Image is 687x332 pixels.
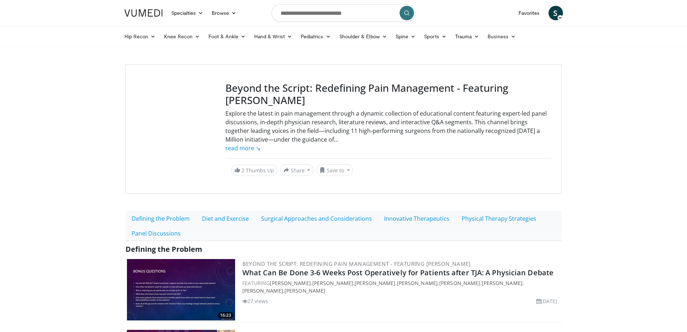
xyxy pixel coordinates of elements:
a: [PERSON_NAME] [397,280,438,286]
a: Knee Recon [160,29,204,44]
a: Favorites [514,6,544,20]
a: [PERSON_NAME] [482,280,523,286]
a: What Can Be Done 3-6 Weeks Post Operatively for Patients after TJA: A Physician Debate [242,268,554,277]
a: Business [483,29,520,44]
a: 16:23 [127,259,235,320]
a: [PERSON_NAME] [285,287,325,294]
span: ... [225,135,338,152]
a: Pediatrics [296,29,335,44]
a: read more ↘ [225,144,260,152]
a: Panel Discussions [125,226,187,241]
a: [PERSON_NAME] [354,280,395,286]
a: Trauma [451,29,484,44]
li: [DATE] [536,297,558,305]
a: [PERSON_NAME] [312,280,353,286]
a: Sports [420,29,451,44]
a: Diet and Exercise [196,211,255,226]
div: FEATURING , , , , , , , [242,279,560,294]
input: Search topics, interventions [272,4,416,22]
li: 27 views [242,297,268,305]
a: Surgical Approaches and Considerations [255,211,378,226]
a: Beyond the Script: Redefining Pain Management - Featuring [PERSON_NAME] [242,260,471,267]
a: [PERSON_NAME] [242,287,283,294]
span: 2 [242,167,245,174]
a: [PERSON_NAME] [439,280,480,286]
a: Specialties [167,6,208,20]
a: Foot & Ankle [204,29,250,44]
a: [PERSON_NAME] [270,280,311,286]
button: Share [280,164,314,176]
a: 2 Thumbs Up [231,165,277,176]
a: Hip Recon [120,29,160,44]
a: Spine [391,29,420,44]
span: 16:23 [218,312,233,319]
span: Defining the Problem [125,244,202,254]
a: Browse [207,6,241,20]
a: Innovative Therapeutics [378,211,455,226]
img: 5566e44b-a050-446e-ae9d-277159cd8843.300x170_q85_crop-smart_upscale.jpg [127,259,235,320]
img: VuMedi Logo [124,9,163,17]
h3: Beyond the Script: Redefining Pain Management - Featuring [PERSON_NAME] [225,82,551,106]
a: Shoulder & Elbow [335,29,391,44]
div: Explore the latest in pain management through a dynamic collection of educational content featuri... [225,109,551,152]
a: Physical Therapy Strategies [455,211,542,226]
a: S [549,6,563,20]
a: Defining the Problem [125,211,196,226]
a: Hand & Wrist [250,29,296,44]
button: Save to [316,164,353,176]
